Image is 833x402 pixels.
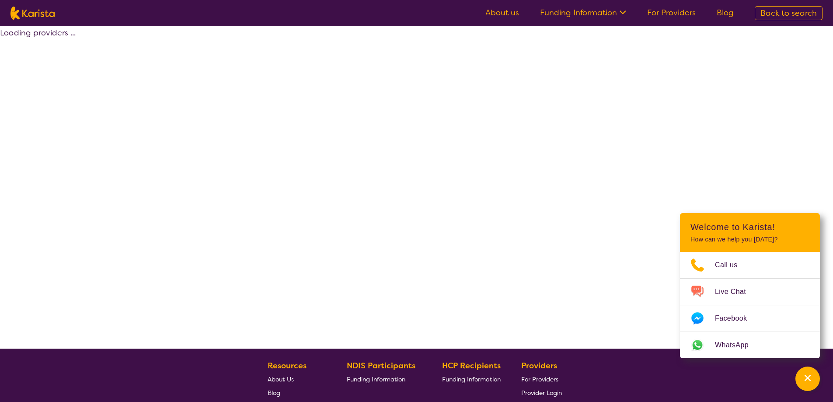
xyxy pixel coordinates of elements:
[521,372,562,386] a: For Providers
[795,367,820,391] button: Channel Menu
[442,372,501,386] a: Funding Information
[680,213,820,358] div: Channel Menu
[715,259,748,272] span: Call us
[268,386,326,399] a: Blog
[715,312,757,325] span: Facebook
[521,375,558,383] span: For Providers
[268,360,307,371] b: Resources
[521,386,562,399] a: Provider Login
[347,360,415,371] b: NDIS Participants
[680,252,820,358] ul: Choose channel
[680,332,820,358] a: Web link opens in a new tab.
[268,389,280,397] span: Blog
[540,7,626,18] a: Funding Information
[521,389,562,397] span: Provider Login
[442,375,501,383] span: Funding Information
[347,375,405,383] span: Funding Information
[715,285,756,298] span: Live Chat
[347,372,422,386] a: Funding Information
[10,7,55,20] img: Karista logo
[521,360,557,371] b: Providers
[647,7,696,18] a: For Providers
[268,372,326,386] a: About Us
[442,360,501,371] b: HCP Recipients
[715,339,759,352] span: WhatsApp
[268,375,294,383] span: About Us
[485,7,519,18] a: About us
[755,6,823,20] a: Back to search
[717,7,734,18] a: Blog
[690,236,809,243] p: How can we help you [DATE]?
[690,222,809,232] h2: Welcome to Karista!
[760,8,817,18] span: Back to search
